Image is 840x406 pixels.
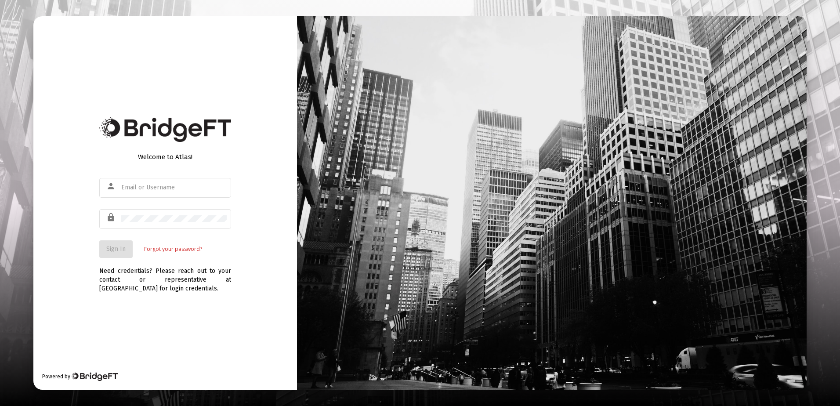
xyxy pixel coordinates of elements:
mat-icon: person [106,181,117,192]
input: Email or Username [121,184,227,191]
button: Sign In [99,240,133,258]
a: Forgot your password? [144,245,202,254]
div: Welcome to Atlas! [99,152,231,161]
mat-icon: lock [106,212,117,223]
div: Powered by [42,372,117,381]
span: Sign In [106,245,126,253]
img: Bridge Financial Technology Logo [99,117,231,142]
div: Need credentials? Please reach out to your contact or representative at [GEOGRAPHIC_DATA] for log... [99,258,231,293]
img: Bridge Financial Technology Logo [71,372,117,381]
